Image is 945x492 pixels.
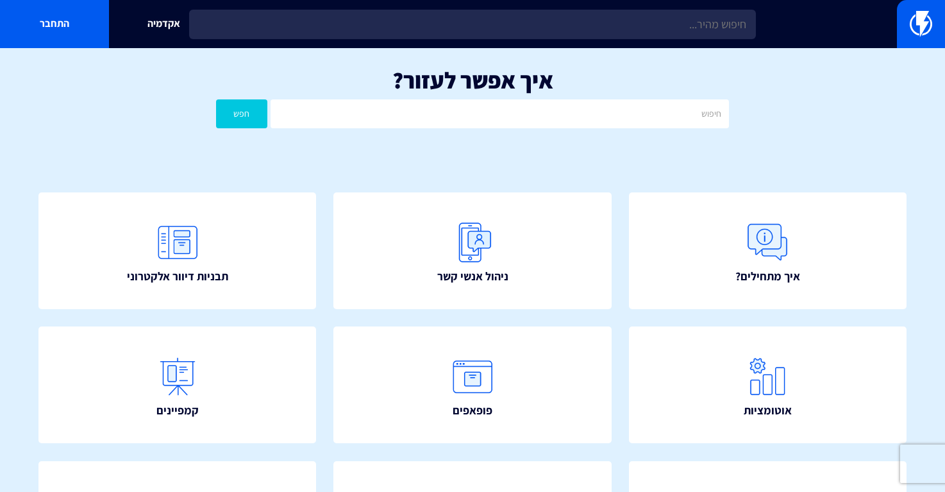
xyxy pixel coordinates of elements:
[735,268,800,285] span: איך מתחילים?
[189,10,756,39] input: חיפוש מהיר...
[437,268,508,285] span: ניהול אנשי קשר
[38,192,316,309] a: תבניות דיוור אלקטרוני
[744,402,792,419] span: אוטומציות
[127,268,228,285] span: תבניות דיוור אלקטרוני
[453,402,492,419] span: פופאפים
[333,327,611,443] a: פופאפים
[38,327,316,443] a: קמפיינים
[216,99,267,128] button: חפש
[629,327,907,443] a: אוטומציות
[156,402,199,419] span: קמפיינים
[333,192,611,309] a: ניהול אנשי קשר
[271,99,729,128] input: חיפוש
[629,192,907,309] a: איך מתחילים?
[19,67,926,93] h1: איך אפשר לעזור?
